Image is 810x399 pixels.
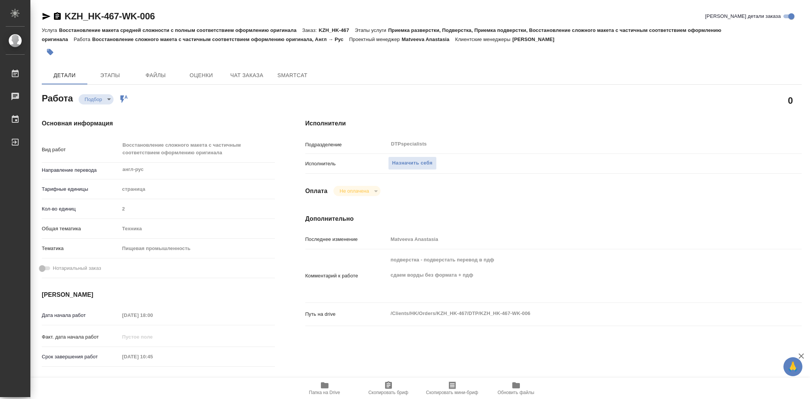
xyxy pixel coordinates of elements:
p: Работа [74,36,92,42]
p: Тематика [42,245,120,252]
button: Подбор [82,96,104,103]
p: Исполнитель [305,160,388,168]
input: Пустое поле [120,351,186,362]
input: Пустое поле [388,234,760,245]
p: Последнее изменение [305,236,388,243]
textarea: подверстка - подверстать перевод в пдф сдаем ворды без формата + пдф [388,253,760,297]
h4: [PERSON_NAME] [42,290,275,299]
button: Скопировать ссылку для ЯМессенджера [42,12,51,21]
p: Подразделение [305,141,388,149]
div: Техника [120,222,275,235]
p: Восстановление макета средней сложности с полным соответствием оформлению оригинала [59,27,302,33]
p: Вид работ [42,146,120,154]
p: Комментарий к работе [305,272,388,280]
button: 🙏 [783,357,802,376]
p: Восстановление сложного макета с частичным соответствием оформлению оригинала, Англ → Рус [92,36,349,42]
h4: Исполнители [305,119,802,128]
span: Этапы [92,71,128,80]
p: Клиентские менеджеры [455,36,512,42]
button: Скопировать мини-бриф [420,378,484,399]
h4: Дополнительно [305,214,802,223]
button: Папка на Drive [293,378,357,399]
p: Факт. дата начала работ [42,333,120,341]
p: Направление перевода [42,166,120,174]
span: Папка на Drive [309,390,340,395]
p: Путь на drive [305,310,388,318]
span: [PERSON_NAME] детали заказа [705,13,781,20]
button: Скопировать ссылку [53,12,62,21]
span: Обновить файлы [497,390,534,395]
button: Назначить себя [388,157,437,170]
span: Файлы [137,71,174,80]
p: Заказ: [302,27,319,33]
p: KZH_HK-467 [319,27,355,33]
span: Чат заказа [229,71,265,80]
div: Подбор [79,94,114,104]
h4: Основная информация [42,119,275,128]
p: Тарифные единицы [42,185,120,193]
span: 🙏 [786,359,799,375]
textarea: /Clients/HK/Orders/KZH_HK-467/DTP/KZH_HK-467-WK-006 [388,307,760,320]
input: Пустое поле [120,310,186,321]
p: Общая тематика [42,225,120,233]
p: Кол-во единиц [42,205,120,213]
input: Пустое поле [120,331,186,342]
button: Скопировать бриф [357,378,420,399]
p: Matveeva Anastasia [402,36,455,42]
div: Пищевая промышленность [120,242,275,255]
span: Скопировать бриф [368,390,408,395]
button: Не оплачена [337,188,371,194]
h2: Работа [42,91,73,104]
span: SmartCat [274,71,311,80]
span: Скопировать мини-бриф [426,390,478,395]
span: Нотариальный заказ [53,264,101,272]
span: Оценки [183,71,219,80]
h2: 0 [788,94,793,107]
div: Подбор [333,186,380,196]
p: [PERSON_NAME] [512,36,560,42]
p: Услуга [42,27,59,33]
p: Проектный менеджер [349,36,401,42]
p: Дата начала работ [42,312,120,319]
p: Этапы услуги [355,27,388,33]
div: страница [120,183,275,196]
a: KZH_HK-467-WK-006 [65,11,155,21]
span: Назначить себя [392,159,433,168]
button: Добавить тэг [42,44,58,60]
h4: Оплата [305,187,328,196]
span: Детали [46,71,83,80]
button: Обновить файлы [484,378,548,399]
input: Пустое поле [120,203,275,214]
p: Срок завершения работ [42,353,120,361]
